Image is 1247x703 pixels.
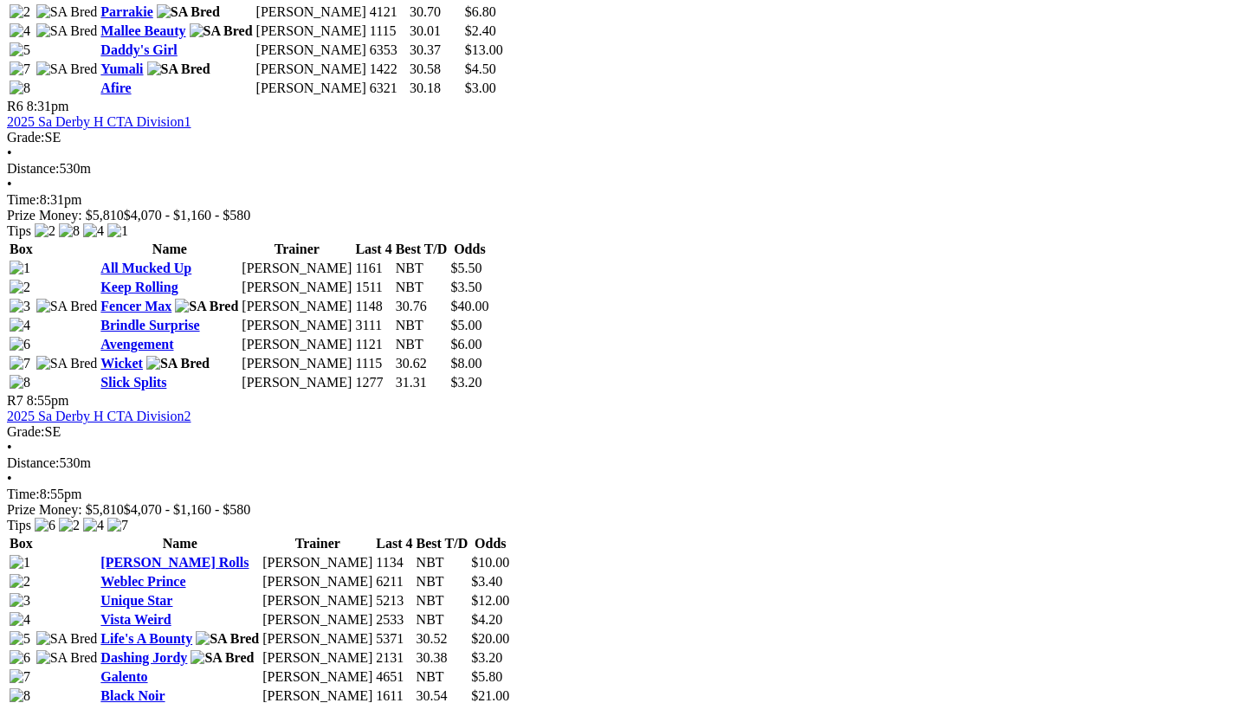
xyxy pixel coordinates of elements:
span: • [7,145,12,160]
td: 30.18 [409,80,462,97]
span: • [7,177,12,191]
span: $5.80 [471,669,502,684]
span: $4,070 - $1,160 - $580 [124,502,251,517]
a: Brindle Surprise [100,318,199,332]
a: Unique Star [100,593,172,608]
img: 4 [83,223,104,239]
th: Best T/D [395,241,449,258]
td: [PERSON_NAME] [262,592,373,609]
span: $13.00 [465,42,503,57]
th: Name [100,535,260,552]
span: • [7,471,12,486]
span: R7 [7,393,23,408]
td: NBT [395,260,449,277]
td: 1148 [354,298,392,315]
td: [PERSON_NAME] [241,317,352,334]
img: SA Bred [36,23,98,39]
a: All Mucked Up [100,261,191,275]
span: Grade: [7,424,45,439]
td: 1121 [354,336,392,353]
td: NBT [416,668,469,686]
td: 31.31 [395,374,449,391]
td: 2533 [375,611,413,629]
th: Last 4 [375,535,413,552]
td: NBT [416,573,469,590]
span: Time: [7,487,40,501]
img: 5 [10,42,30,58]
span: $20.00 [471,631,509,646]
td: [PERSON_NAME] [255,61,367,78]
span: $2.40 [465,23,496,38]
td: 1511 [354,279,392,296]
img: 2 [10,280,30,295]
img: 3 [10,593,30,609]
a: Galento [100,669,147,684]
td: NBT [416,611,469,629]
td: 5213 [375,592,413,609]
td: 30.52 [416,630,469,648]
span: $4,070 - $1,160 - $580 [124,208,251,223]
td: 2131 [375,649,413,667]
td: 1422 [369,61,407,78]
img: 1 [10,555,30,571]
a: 2025 Sa Derby H CTA Division1 [7,114,191,129]
td: 6353 [369,42,407,59]
td: [PERSON_NAME] [262,630,373,648]
td: 1134 [375,554,413,571]
td: 5371 [375,630,413,648]
span: 8:55pm [27,393,69,408]
a: [PERSON_NAME] Rolls [100,555,249,570]
span: $3.50 [450,280,481,294]
th: Best T/D [416,535,469,552]
img: SA Bred [36,631,98,647]
a: 2025 Sa Derby H CTA Division2 [7,409,191,423]
img: 6 [10,650,30,666]
span: $8.00 [450,356,481,371]
td: 4651 [375,668,413,686]
th: Last 4 [354,241,392,258]
a: Mallee Beauty [100,23,185,38]
th: Odds [470,535,510,552]
td: [PERSON_NAME] [241,336,352,353]
td: [PERSON_NAME] [241,298,352,315]
img: 7 [10,61,30,77]
img: SA Bred [36,61,98,77]
td: [PERSON_NAME] [262,573,373,590]
div: Prize Money: $5,810 [7,502,1240,518]
td: NBT [416,592,469,609]
img: SA Bred [191,650,254,666]
td: [PERSON_NAME] [255,80,367,97]
img: 4 [10,318,30,333]
a: Life's A Bounty [100,631,192,646]
a: Keep Rolling [100,280,178,294]
img: SA Bred [36,4,98,20]
img: 4 [10,612,30,628]
span: Time: [7,192,40,207]
a: Weblec Prince [100,574,185,589]
th: Trainer [262,535,373,552]
img: SA Bred [196,631,259,647]
a: Vista Weird [100,612,171,627]
td: [PERSON_NAME] [262,668,373,686]
td: 1277 [354,374,392,391]
td: 6211 [375,573,413,590]
div: 8:55pm [7,487,1240,502]
img: 2 [10,4,30,20]
span: Distance: [7,455,59,470]
span: R6 [7,99,23,113]
td: 30.58 [409,61,462,78]
div: SE [7,130,1240,145]
img: 1 [10,261,30,276]
div: 8:31pm [7,192,1240,208]
span: • [7,440,12,455]
span: $4.20 [471,612,502,627]
a: Avengement [100,337,173,351]
img: SA Bred [157,4,220,20]
a: Parrakie [100,4,152,19]
span: $5.50 [450,261,481,275]
td: [PERSON_NAME] [241,260,352,277]
span: $3.20 [471,650,502,665]
img: 1 [107,223,128,239]
td: 30.70 [409,3,462,21]
td: [PERSON_NAME] [241,279,352,296]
